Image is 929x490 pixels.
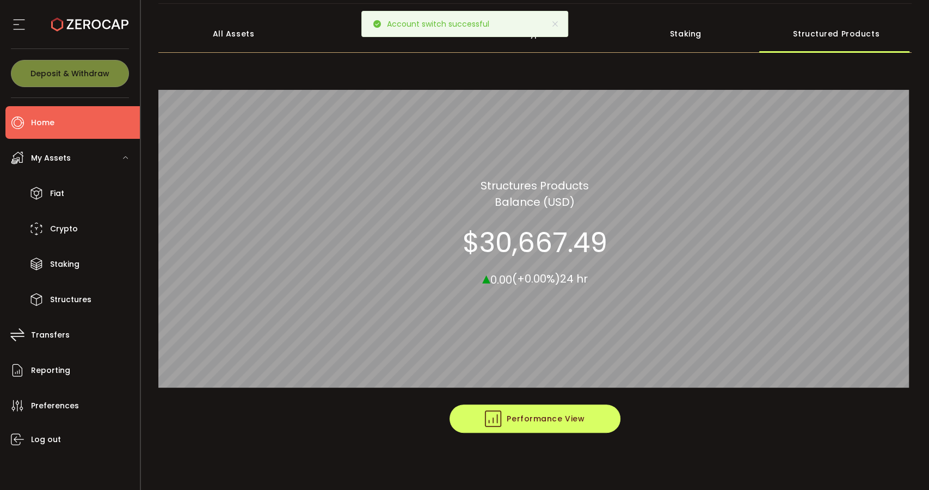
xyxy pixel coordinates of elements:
[31,115,54,131] span: Home
[11,60,129,87] button: Deposit & Withdraw
[481,177,589,193] section: Structures Products
[387,20,498,28] p: Account switch successful
[512,271,560,286] span: (+0.00%)
[495,193,575,210] section: Balance (USD)
[158,15,309,53] div: All Assets
[482,266,490,289] span: ▴
[450,405,620,433] button: Performance View
[50,256,79,272] span: Staking
[560,271,588,286] span: 24 hr
[31,327,70,343] span: Transfers
[463,226,607,259] section: $30,667.49
[30,70,109,77] span: Deposit & Withdraw
[31,398,79,414] span: Preferences
[50,292,91,308] span: Structures
[31,432,61,448] span: Log out
[50,221,78,237] span: Crypto
[761,15,912,53] div: Structured Products
[31,363,70,378] span: Reporting
[309,15,459,53] div: Fiat
[50,186,64,201] span: Fiat
[610,15,761,53] div: Staking
[490,272,512,287] span: 0.00
[485,411,585,427] span: Performance View
[875,438,929,490] iframe: Chat Widget
[31,150,71,166] span: My Assets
